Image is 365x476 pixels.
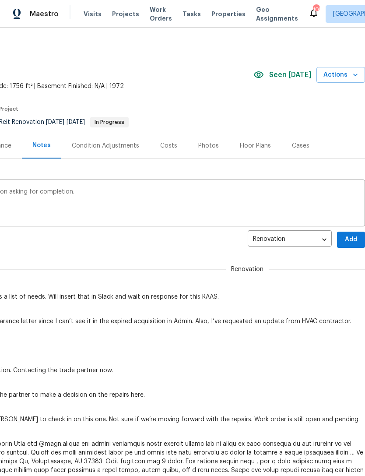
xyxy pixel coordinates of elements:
span: Properties [211,10,246,18]
div: Photos [198,141,219,150]
div: Floor Plans [240,141,271,150]
span: Add [344,234,358,245]
span: Visits [84,10,102,18]
span: - [46,119,85,125]
span: [DATE] [67,119,85,125]
button: Add [337,232,365,248]
button: Actions [316,67,365,83]
span: In Progress [91,120,128,125]
span: Seen [DATE] [269,71,311,79]
span: Tasks [182,11,201,17]
span: Work Orders [150,5,172,23]
span: [DATE] [46,119,64,125]
span: Renovation [226,265,269,274]
div: Cases [292,141,309,150]
span: Projects [112,10,139,18]
div: Notes [32,141,51,150]
div: Costs [160,141,177,150]
div: 105 [313,5,319,14]
div: Renovation [248,229,332,250]
span: Geo Assignments [256,5,298,23]
div: Condition Adjustments [72,141,139,150]
span: Maestro [30,10,59,18]
span: Actions [323,70,358,81]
